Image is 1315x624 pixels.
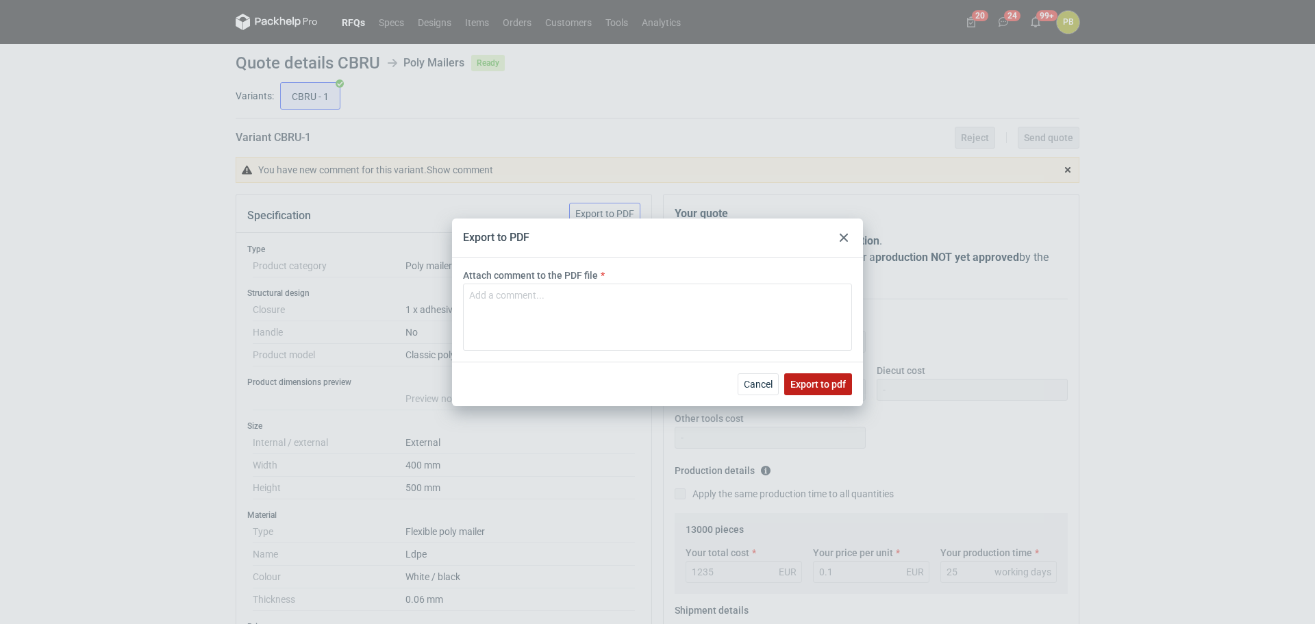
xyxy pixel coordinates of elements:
label: Attach comment to the PDF file [463,269,598,282]
button: Export to pdf [784,373,852,395]
span: Export to pdf [790,379,846,389]
button: Cancel [738,373,779,395]
span: Cancel [744,379,773,389]
div: Export to PDF [463,230,529,245]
